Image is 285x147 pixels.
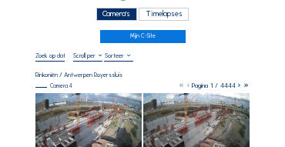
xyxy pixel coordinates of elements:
div: Timelapses [139,8,189,21]
input: Zoek op datum 󰅀 [35,52,65,59]
div: Camera 4 [35,83,72,89]
div: Rinkoniën / Antwerpen Royerssluis [35,72,122,78]
a: Mijn C-Site [100,30,186,43]
span: Pagina 1 / 4444 [192,82,236,89]
div: Camera's [96,8,137,21]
